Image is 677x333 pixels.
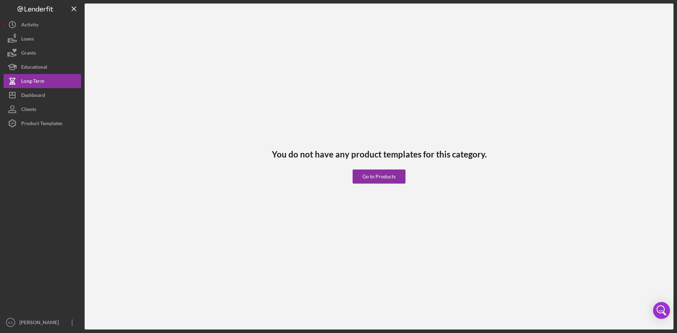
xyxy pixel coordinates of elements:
a: Go to Products [353,159,405,184]
button: Activity [4,18,81,32]
div: Long-Term [21,74,44,90]
div: Product Templates [21,116,62,132]
button: Clients [4,102,81,116]
div: Open Intercom Messenger [653,302,670,319]
div: Dashboard [21,88,45,104]
button: Product Templates [4,116,81,130]
button: Go to Products [353,169,405,184]
h3: You do not have any product templates for this category. [272,149,487,159]
div: Go to Products [362,169,396,184]
div: Loans [21,32,34,48]
div: Clients [21,102,36,118]
div: Grants [21,46,36,62]
button: Loans [4,32,81,46]
button: Long-Term [4,74,81,88]
div: Activity [21,18,38,33]
button: Educational [4,60,81,74]
button: Dashboard [4,88,81,102]
div: Educational [21,60,47,76]
div: [PERSON_NAME] [18,315,63,331]
button: KS[PERSON_NAME] [4,315,81,329]
text: KS [8,321,13,325]
button: Grants [4,46,81,60]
